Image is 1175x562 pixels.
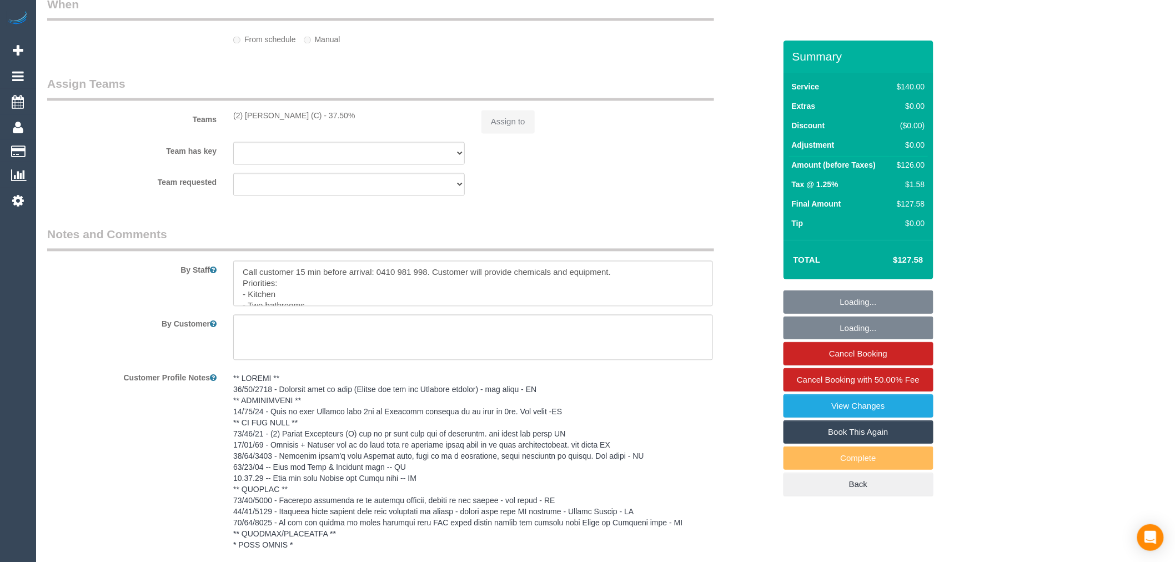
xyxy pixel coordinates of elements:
a: Book This Again [784,420,933,444]
label: Customer Profile Notes [39,369,225,384]
a: Cancel Booking with 50.00% Fee [784,368,933,392]
legend: Notes and Comments [47,227,714,252]
label: From schedule [233,31,296,46]
span: Cancel Booking with 50.00% Fee [797,375,920,384]
div: $0.00 [892,218,925,229]
label: By Customer [39,315,225,330]
div: ($0.00) [892,120,925,131]
h4: $127.58 [860,255,923,265]
label: Tax @ 1.25% [792,179,838,190]
div: $127.58 [892,198,925,209]
legend: Assign Teams [47,76,714,101]
div: (2) [PERSON_NAME] (C) - 37.50% [233,111,465,122]
label: Team has key [39,142,225,157]
img: Automaid Logo [7,11,29,27]
h3: Summary [792,50,928,63]
strong: Total [794,255,821,264]
div: $0.00 [892,139,925,150]
input: From schedule [233,37,240,44]
label: Extras [792,101,816,112]
label: Final Amount [792,198,841,209]
label: Discount [792,120,825,131]
a: Back [784,473,933,496]
a: Cancel Booking [784,342,933,365]
label: Amount (before Taxes) [792,159,876,170]
label: Adjustment [792,139,835,150]
input: Manual [304,37,311,44]
label: Service [792,81,820,92]
div: $1.58 [892,179,925,190]
div: $126.00 [892,159,925,170]
label: Tip [792,218,804,229]
label: Teams [39,111,225,126]
label: Team requested [39,173,225,188]
div: $140.00 [892,81,925,92]
label: Manual [304,31,340,46]
a: View Changes [784,394,933,418]
div: Open Intercom Messenger [1137,524,1164,551]
div: $0.00 [892,101,925,112]
label: By Staff [39,261,225,276]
